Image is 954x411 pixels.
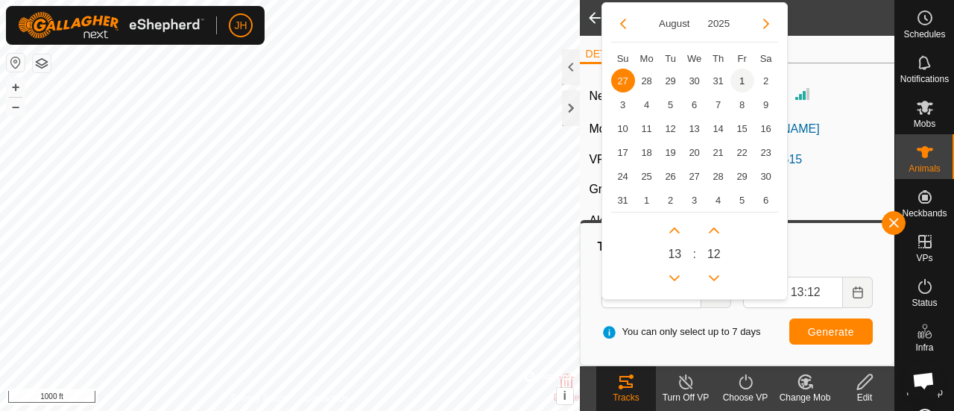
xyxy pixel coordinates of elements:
td: 6 [754,188,778,212]
td: 20 [683,140,707,164]
span: Mo [640,53,654,64]
span: 31 [611,188,635,212]
div: Choose Date [601,2,788,301]
span: VPs [916,254,932,263]
td: 14 [707,116,730,140]
span: Heatmap [906,388,943,397]
div: Tracks [596,238,879,256]
td: 6 [683,92,707,116]
label: Mob [589,122,612,135]
span: We [687,53,701,64]
button: Choose Month [653,15,696,32]
span: Su [617,53,629,64]
td: 30 [754,164,778,188]
span: Th [713,53,724,64]
p-button: Previous Minute [702,266,726,290]
div: Edit [835,391,894,404]
td: 24 [611,164,635,188]
td: 5 [730,188,754,212]
td: 10 [611,116,635,140]
button: Choose Year [702,15,736,32]
td: 2 [754,69,778,92]
td: 1 [730,69,754,92]
button: Next Month [754,12,778,36]
span: Neckbands [902,209,947,218]
button: i [557,388,573,404]
span: Infra [915,343,933,352]
td: 29 [730,164,754,188]
span: Notifications [900,75,949,84]
td: 11 [635,116,659,140]
td: 4 [707,188,730,212]
span: 4 [635,92,659,116]
button: – [7,98,25,116]
td: 3 [683,188,707,212]
td: 28 [635,69,659,92]
span: 28 [707,164,730,188]
span: Schedules [903,30,945,39]
button: Reset Map [7,54,25,72]
span: Animals [909,164,941,173]
a: Privacy Policy [231,392,287,405]
div: Tracks [596,391,656,404]
p-button: Next Hour [663,219,686,242]
td: 26 [659,164,683,188]
li: DETAILS [580,46,634,64]
td: 12 [659,116,683,140]
td: 1 [635,188,659,212]
td: 19 [659,140,683,164]
td: 31 [707,69,730,92]
span: You can only select up to 7 days [601,324,761,339]
div: Change Mob [775,391,835,404]
td: 30 [683,69,707,92]
span: Tu [665,53,676,64]
span: 15 [730,116,754,140]
td: 22 [730,140,754,164]
td: 8 [730,92,754,116]
span: Mobs [914,119,935,128]
td: 2 [659,188,683,212]
button: Choose Date [843,277,873,308]
span: i [563,389,566,402]
label: Groups [589,183,628,195]
div: Choose VP [715,391,775,404]
span: 3 [611,92,635,116]
td: 18 [635,140,659,164]
span: JH [234,18,247,34]
span: Generate [808,326,854,338]
span: 29 [659,69,683,92]
div: Turn Off VP [656,391,715,404]
div: Open chat [903,360,944,401]
td: 16 [754,116,778,140]
img: Gallagher Logo [18,12,204,39]
img: Signal strength [794,85,812,103]
button: Previous Month [611,12,635,36]
td: 13 [683,116,707,140]
td: 27 [683,164,707,188]
td: 21 [707,140,730,164]
span: [PERSON_NAME] [710,122,820,135]
button: Generate [789,319,873,345]
td: 9 [754,92,778,116]
span: 7 [707,92,730,116]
